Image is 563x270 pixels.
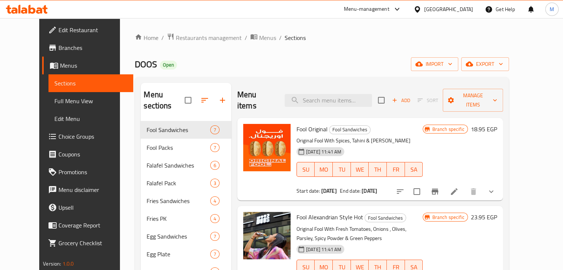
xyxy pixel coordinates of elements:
[144,89,185,111] h2: Menu sections
[147,125,210,134] span: Fool Sandwiches
[354,164,366,175] span: WE
[296,225,423,243] p: Original Fool With Fresh Tomatoes, Onions , Olives, Parsley, Spicy Powder & Green Peppers
[48,110,133,128] a: Edit Menu
[279,33,282,42] li: /
[42,234,133,252] a: Grocery Checklist
[210,161,219,170] div: items
[211,198,219,205] span: 4
[467,60,503,69] span: export
[141,156,231,174] div: Falafel Sandwiches6
[211,162,219,169] span: 6
[141,192,231,210] div: Fries Sandwiches4
[329,125,371,134] div: Fool Sandwiches
[482,183,500,200] button: show more
[449,91,497,109] span: Manage items
[147,179,210,188] span: Falafel Pack
[58,221,127,230] span: Coverage Report
[141,121,231,139] div: Fool Sandwiches7
[210,232,219,241] div: items
[42,21,133,39] a: Edit Restaurant
[336,164,348,175] span: TU
[196,91,214,109] span: Sort sections
[211,233,219,240] span: 7
[243,124,291,171] img: Fool Original
[58,150,127,159] span: Coupons
[465,183,482,200] button: delete
[296,124,328,135] span: Fool Original
[63,259,74,269] span: 1.0.0
[362,186,377,196] b: [DATE]
[321,186,337,196] b: [DATE]
[429,214,467,221] span: Branch specific
[48,74,133,92] a: Sections
[296,212,363,223] span: Fool Alexandrian Style Hot
[60,61,127,70] span: Menus
[147,232,210,241] span: Egg Sandwiches
[42,39,133,57] a: Branches
[296,162,315,177] button: SU
[333,162,351,177] button: TU
[135,56,157,72] span: DOOS
[250,33,276,43] a: Menus
[54,97,127,105] span: Full Menu View
[135,33,158,42] a: Home
[461,57,509,71] button: export
[365,214,406,222] span: Fool Sandwiches
[141,210,231,227] div: Fries PK4
[387,162,405,177] button: FR
[42,145,133,163] a: Coupons
[351,162,369,177] button: WE
[487,187,496,196] svg: Show Choices
[450,187,459,196] a: Edit menu item
[303,246,344,253] span: [DATE] 11:41 AM
[243,212,291,259] img: Fool Alexandrian Style Hot
[58,185,127,194] span: Menu disclaimer
[329,125,370,134] span: Fool Sandwiches
[344,5,389,14] div: Menu-management
[211,251,219,258] span: 7
[296,186,320,196] span: Start date:
[147,196,210,205] span: Fries Sandwiches
[210,250,219,259] div: items
[42,163,133,181] a: Promotions
[405,162,423,177] button: SA
[211,180,219,187] span: 3
[167,33,242,43] a: Restaurants management
[210,214,219,223] div: items
[413,95,443,106] span: Select section first
[141,139,231,156] div: Fool Packs7
[426,183,444,200] button: Branch-specific-item
[211,126,219,134] span: 7
[211,215,219,222] span: 4
[285,94,372,107] input: search
[296,136,423,145] p: Original Fool With Spices, Tahini & [PERSON_NAME]
[135,33,509,43] nav: breadcrumb
[141,245,231,263] div: Egg Plate7
[58,132,127,141] span: Choice Groups
[245,33,247,42] li: /
[42,216,133,234] a: Coverage Report
[259,33,276,42] span: Menus
[237,89,276,111] h2: Menu items
[147,250,210,259] span: Egg Plate
[42,181,133,199] a: Menu disclaimer
[550,5,554,13] span: M
[369,162,387,177] button: TH
[408,164,420,175] span: SA
[180,92,196,108] span: Select all sections
[147,161,210,170] span: Falafel Sandwiches
[176,33,242,42] span: Restaurants management
[48,92,133,110] a: Full Menu View
[300,164,312,175] span: SU
[210,196,219,205] div: items
[315,162,333,177] button: MO
[210,143,219,152] div: items
[411,57,458,71] button: import
[471,212,497,222] h6: 23.95 EGP
[210,179,219,188] div: items
[58,168,127,176] span: Promotions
